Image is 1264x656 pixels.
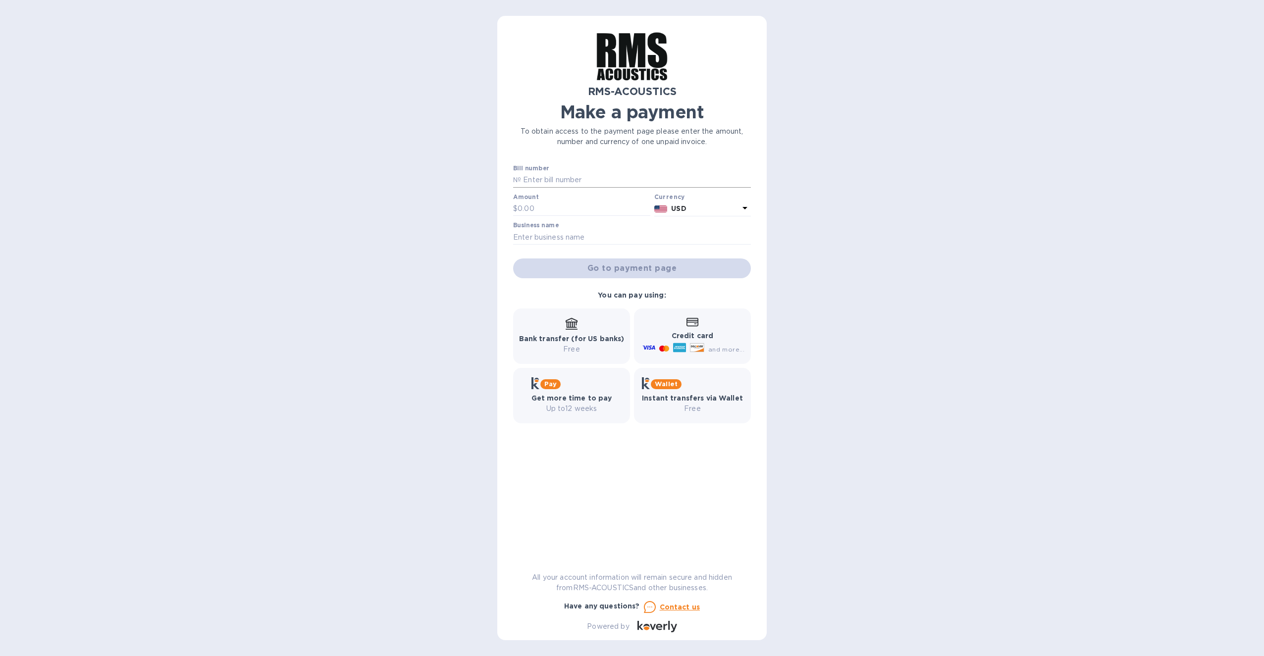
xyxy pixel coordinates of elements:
b: Have any questions? [564,602,640,610]
b: You can pay using: [598,291,666,299]
b: Get more time to pay [531,394,612,402]
p: Powered by [587,621,629,632]
label: Business name [513,223,559,229]
b: RMS-ACOUSTICS [588,85,677,98]
img: USD [654,205,668,212]
b: Credit card [672,332,713,340]
input: Enter bill number [521,173,751,188]
p: Free [519,344,625,354]
b: Bank transfer (for US banks) [519,335,625,343]
b: USD [671,204,686,212]
input: Enter business name [513,230,751,245]
p: All your account information will remain secure and hidden from RMS-ACOUSTICS and other businesses. [513,572,751,593]
p: Free [642,404,743,414]
b: Pay [544,380,557,388]
input: 0.00 [518,202,650,216]
p: To obtain access to the payment page please enter the amount, number and currency of one unpaid i... [513,126,751,147]
span: and more... [708,346,744,353]
h1: Make a payment [513,101,751,122]
p: $ [513,203,518,214]
b: Instant transfers via Wallet [642,394,743,402]
p: № [513,175,521,185]
u: Contact us [660,603,700,611]
label: Amount [513,194,538,200]
b: Wallet [655,380,678,388]
b: Currency [654,193,685,201]
p: Up to 12 weeks [531,404,612,414]
label: Bill number [513,166,549,172]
